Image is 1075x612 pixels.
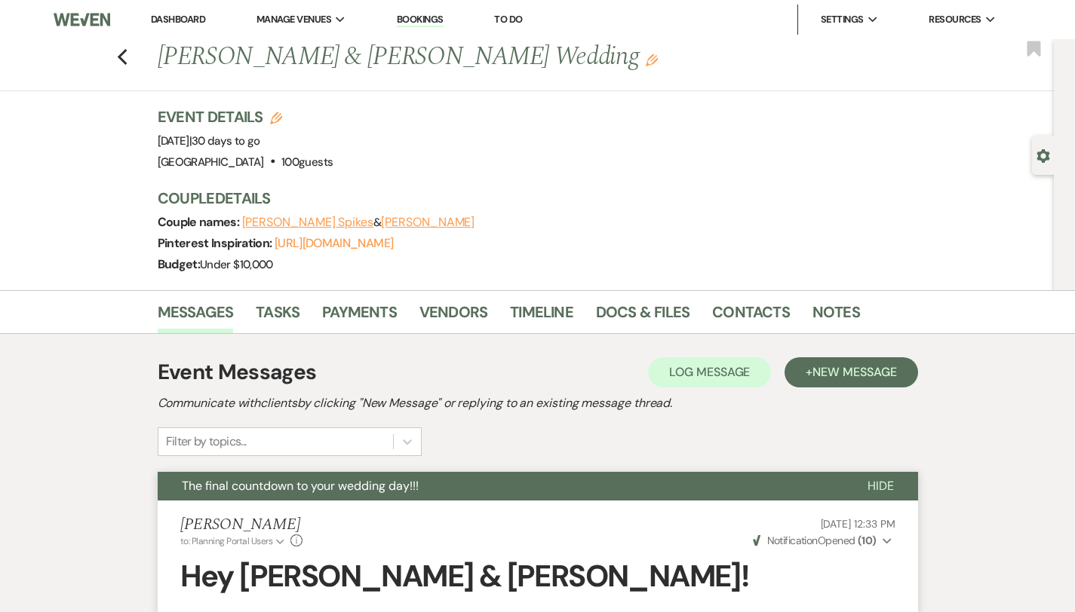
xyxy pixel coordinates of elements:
span: 30 days to go [192,133,260,148]
span: New Message [812,364,896,380]
span: 100 guests [281,155,333,170]
span: Log Message [669,364,750,380]
h1: Event Messages [158,356,317,388]
img: Weven Logo [54,4,110,35]
a: Payments [322,300,397,333]
h3: Couple Details [158,188,1003,209]
strong: ( 10 ) [858,534,877,547]
span: Settings [821,12,864,27]
span: [DATE] 12:33 PM [821,517,895,531]
button: Log Message [648,357,771,387]
button: [PERSON_NAME] Spikes [242,216,373,228]
span: Resources [929,12,981,27]
h1: [PERSON_NAME] & [PERSON_NAME] Wedding [158,39,834,75]
a: Dashboard [151,13,205,26]
span: Pinterest Inspiration: [158,235,275,251]
a: Contacts [712,300,790,333]
a: To Do [494,13,522,26]
button: The final countdown to your wedding day!!! [158,472,843,500]
button: Edit [646,53,658,66]
button: Hide [843,472,918,500]
a: Notes [812,300,860,333]
span: Hide [868,478,894,494]
a: Messages [158,300,234,333]
h2: Communicate with clients by clicking "New Message" or replying to an existing message thread. [158,394,918,412]
span: [GEOGRAPHIC_DATA] [158,155,264,170]
div: Filter by topics... [166,433,247,451]
span: Notification [767,534,818,547]
span: Opened [753,534,877,547]
span: [DATE] [158,133,260,148]
a: Bookings [397,13,444,27]
button: Open lead details [1037,148,1050,162]
button: [PERSON_NAME] [381,216,475,228]
span: | [189,133,260,148]
strong: Hey [PERSON_NAME] & [PERSON_NAME]! [180,556,749,595]
h3: Event Details [158,106,333,127]
button: +New Message [785,357,917,387]
span: Budget: [158,256,201,272]
span: Manage Venues [256,12,331,27]
span: Couple names: [158,214,242,230]
a: Tasks [256,300,299,333]
span: Under $10,000 [200,257,273,272]
button: to: Planning Portal Users [180,534,287,548]
span: & [242,215,475,230]
a: [URL][DOMAIN_NAME] [275,235,393,251]
a: Timeline [510,300,573,333]
span: The final countdown to your wedding day!!! [182,478,419,494]
a: Docs & Files [596,300,690,333]
h5: [PERSON_NAME] [180,516,303,534]
button: NotificationOpened (10) [751,533,895,549]
span: to: Planning Portal Users [180,535,273,547]
a: Vendors [419,300,487,333]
